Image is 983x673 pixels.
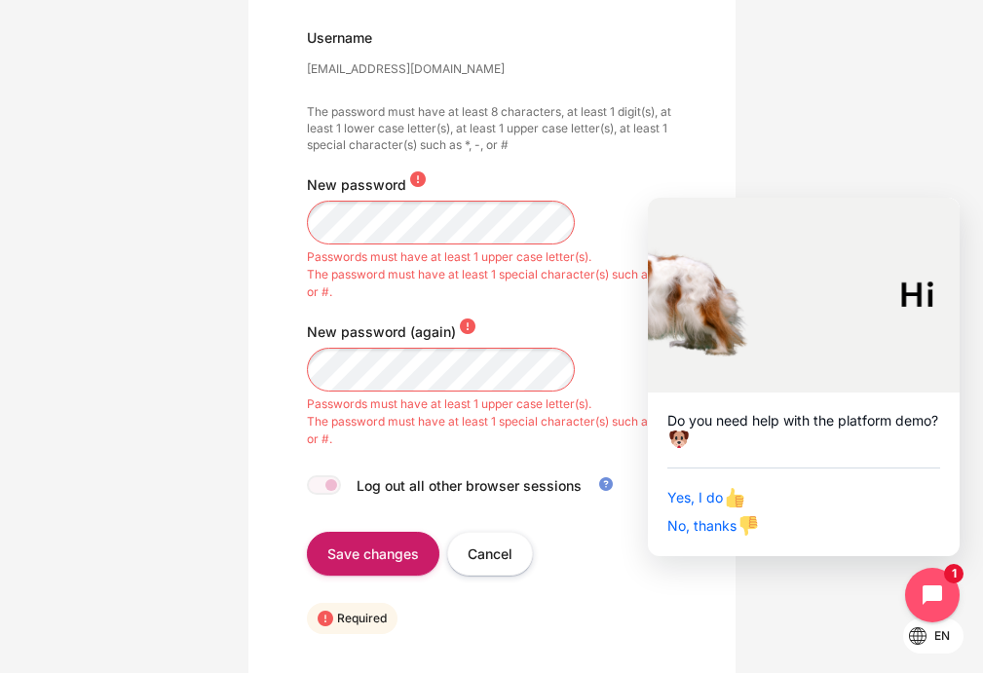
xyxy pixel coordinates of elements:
[593,475,619,493] a: Help
[410,173,426,189] i: Required
[903,618,964,654] button: Languages
[307,104,677,153] div: The password must have at least 8 characters, at least 1 digit(s), at least 1 lower case letter(s...
[460,320,475,336] i: Required
[307,248,677,266] div: Passwords must have at least 1 upper case letter(s).
[307,176,406,193] label: New password
[597,475,615,493] i: Help with Log out all other browser sessions
[307,27,372,48] label: Username
[307,603,397,634] div: Required
[307,532,439,576] input: Save changes
[307,266,677,301] div: The password must have at least 1 special character(s) such as *, -, or #.
[307,323,456,340] label: New password (again)
[318,609,337,628] i: Required field
[307,413,677,448] div: The password must have at least 1 special character(s) such as *, -, or #.
[307,395,677,413] div: Passwords must have at least 1 upper case letter(s).
[447,532,533,576] input: Cancel
[307,61,505,78] div: [EMAIL_ADDRESS][DOMAIN_NAME]
[357,475,628,496] label: Log out all other browser sessions
[934,627,950,645] span: en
